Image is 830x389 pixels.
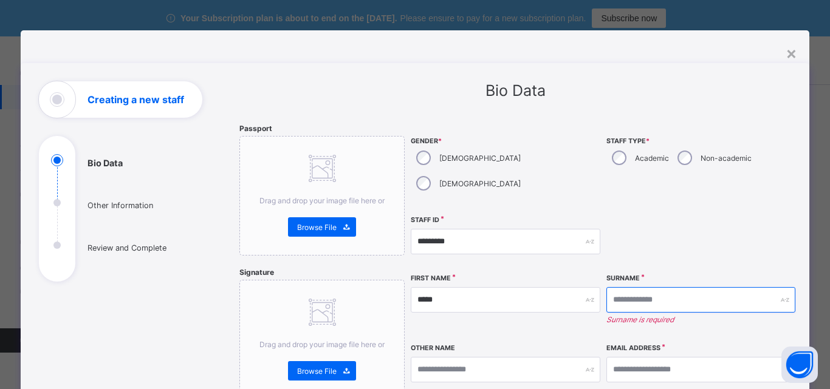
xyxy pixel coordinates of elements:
[239,136,405,255] div: Drag and drop your image file here orBrowse File
[606,274,640,282] label: Surname
[239,124,272,133] span: Passport
[297,223,337,232] span: Browse File
[411,137,600,145] span: Gender
[259,340,385,349] span: Drag and drop your image file here or
[439,154,521,163] label: [DEMOGRAPHIC_DATA]
[297,367,337,376] span: Browse File
[87,95,184,104] h1: Creating a new staff
[606,315,795,324] em: Surname is required
[781,347,818,383] button: Open asap
[485,81,546,100] span: Bio Data
[786,42,797,63] div: ×
[411,344,455,352] label: Other Name
[239,268,274,277] span: Signature
[701,154,752,163] label: Non-academic
[259,196,385,205] span: Drag and drop your image file here or
[411,274,451,282] label: First Name
[635,154,669,163] label: Academic
[606,137,795,145] span: Staff Type
[411,216,439,224] label: Staff ID
[606,344,660,352] label: Email Address
[439,179,521,188] label: [DEMOGRAPHIC_DATA]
